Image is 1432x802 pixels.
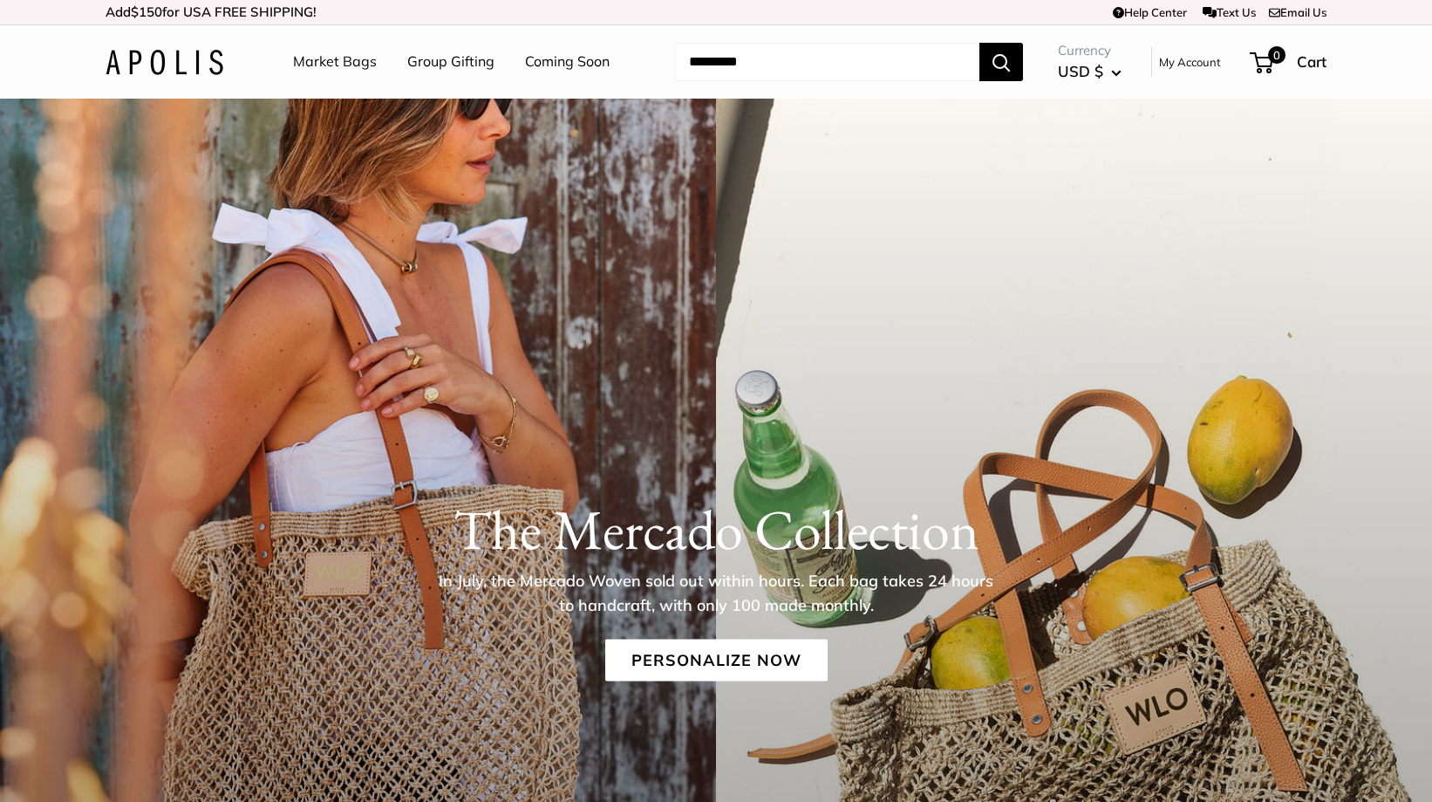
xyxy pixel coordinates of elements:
[293,49,377,75] a: Market Bags
[675,43,979,81] input: Search...
[433,568,999,617] p: In July, the Mercado Woven sold out within hours. Each bag takes 24 hours to handcraft, with only...
[1269,5,1326,19] a: Email Us
[605,639,828,681] a: Personalize Now
[1058,58,1122,86] button: USD $
[1203,5,1256,19] a: Text Us
[131,3,162,20] span: $150
[525,49,610,75] a: Coming Soon
[1268,46,1285,64] span: 0
[407,49,494,75] a: Group Gifting
[1297,52,1326,71] span: Cart
[1159,51,1221,72] a: My Account
[979,43,1023,81] button: Search
[106,50,223,75] img: Apolis
[1113,5,1187,19] a: Help Center
[106,496,1326,562] h1: The Mercado Collection
[1251,48,1326,76] a: 0 Cart
[1058,62,1103,80] span: USD $
[1058,38,1122,63] span: Currency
